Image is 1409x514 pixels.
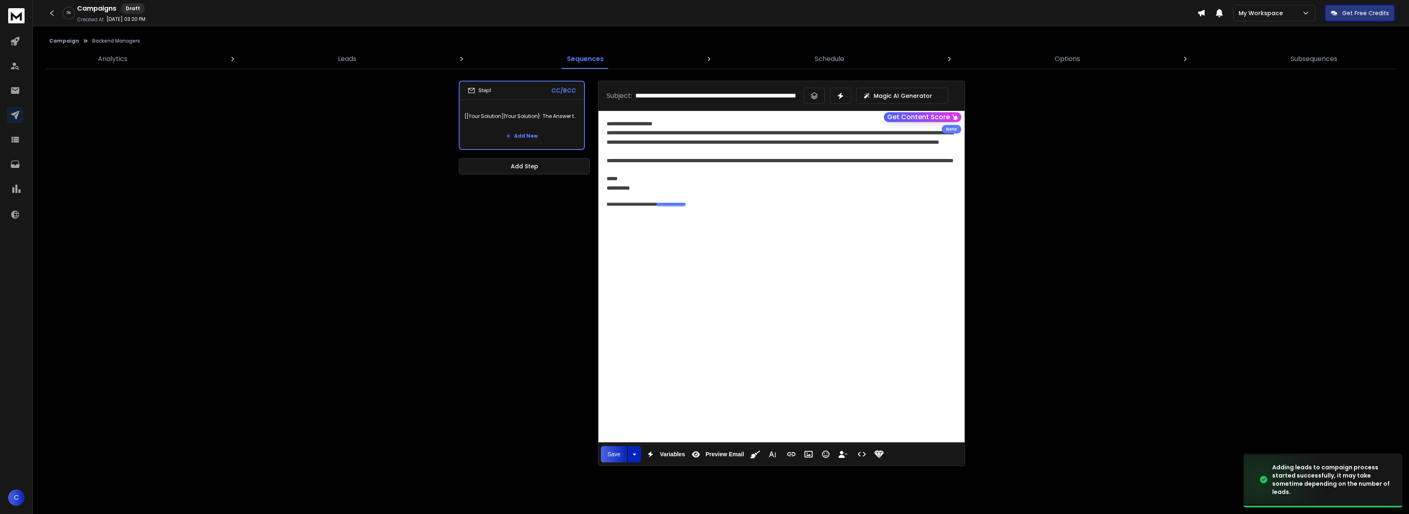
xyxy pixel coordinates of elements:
span: Variables [658,451,687,458]
div: Beta [942,125,961,134]
p: Analytics [98,54,127,64]
button: Clean HTML [748,446,763,462]
button: Insert Link (⌘K) [784,446,799,462]
div: Step 1 [468,87,491,94]
p: Get Free Credits [1342,9,1389,17]
div: Draft [121,3,145,14]
p: Created At: [77,16,105,23]
p: [DATE] 03:20 PM [106,16,145,23]
span: Preview Email [704,451,745,458]
a: Options [1050,49,1085,69]
button: More Text [765,446,780,462]
button: Save [601,446,627,462]
button: Insert Unsubscribe Link [835,446,851,462]
a: Schedule [810,49,849,69]
p: Magic AI Generator [874,92,932,100]
p: Subject: [607,91,632,101]
img: logo [8,8,25,23]
p: CC/BCC [551,86,576,95]
button: Emoticons [818,446,834,462]
div: Adding leads to campaign process started successfully, it may take sometime depending on the numb... [1272,463,1393,496]
p: My Workspace [1239,9,1286,17]
p: Backend Managers [92,38,140,44]
p: {[Your Solution]|Your Solution}: The Answer to {the|your|this} [Recipient's Problem] [464,105,579,128]
h1: Campaigns [77,4,116,14]
button: Magic AI Generator [856,88,948,104]
p: Schedule [815,54,844,64]
button: Add New [499,128,544,144]
a: Leads [333,49,361,69]
button: Variables [643,446,687,462]
p: Options [1055,54,1080,64]
button: Get Content Score [884,112,961,122]
li: Step1CC/BCC{[Your Solution]|Your Solution}: The Answer to {the|your|this} [Recipient's Problem]Ad... [459,81,585,150]
a: Analytics [93,49,132,69]
img: image [1244,455,1325,504]
button: Insert Image (⌘P) [801,446,816,462]
a: Sequences [562,49,609,69]
button: Preview Email [688,446,745,462]
button: C [8,489,25,506]
button: Get Free Credits [1325,5,1395,21]
button: Remove Watermark [871,446,887,462]
button: Campaign [49,38,79,44]
p: Subsequences [1291,54,1337,64]
button: Code View [854,446,870,462]
p: Leads [338,54,356,64]
button: Add Step [459,158,590,174]
p: 0 % [67,11,71,16]
p: Sequences [567,54,604,64]
a: Subsequences [1286,49,1342,69]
